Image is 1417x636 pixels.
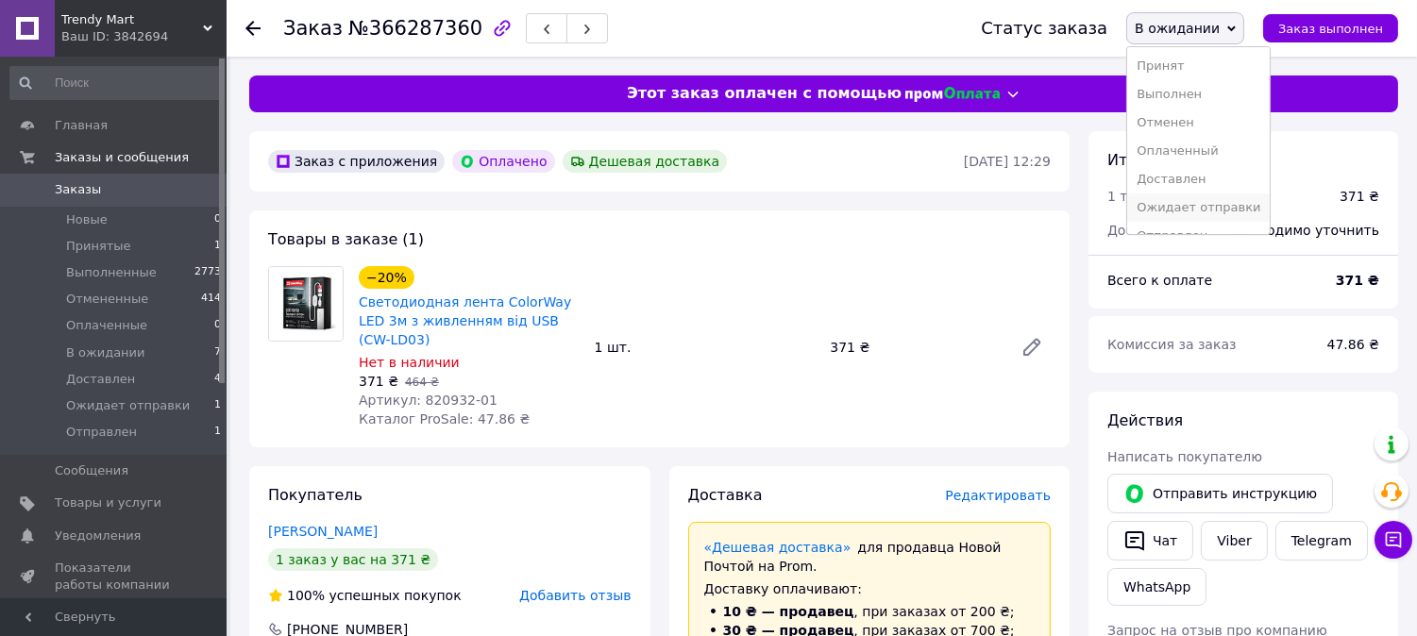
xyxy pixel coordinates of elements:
[66,238,131,255] span: Принятые
[245,19,261,38] div: Вернуться назад
[66,344,145,361] span: В ожидании
[61,28,227,45] div: Ваш ID: 3842694
[359,266,414,289] div: −20%
[704,602,1036,621] li: , при заказах от 200 ₴;
[1135,21,1220,36] span: В ожидании
[268,524,378,539] a: [PERSON_NAME]
[1127,222,1270,250] li: Отправлен
[1127,193,1270,222] li: Ожидает отправки
[287,588,325,603] span: 100%
[359,393,498,408] span: Артикул: 820932-01
[268,548,438,571] div: 1 заказ у вас на 371 ₴
[587,334,823,360] div: 1 шт.
[723,604,854,619] span: 10 ₴ — продавец
[563,150,728,173] div: Дешевая доставка
[55,560,175,594] span: Показатели работы компании
[704,540,852,555] a: «Дешевая доставка»
[214,344,221,361] span: 7
[359,294,571,347] a: Светодиодная лента ColorWay LED 3м з живленням від USB (CW-LD03)
[981,19,1107,38] div: Статус заказа
[66,264,157,281] span: Выполненные
[283,17,343,40] span: Заказ
[704,538,1036,576] div: для продавца Новой Почтой на Prom.
[55,494,161,511] span: Товары и услуги
[214,238,221,255] span: 1
[1375,521,1412,559] button: Чат с покупателем
[55,462,128,479] span: Сообщения
[1263,14,1398,42] button: Заказ выполнен
[1340,187,1379,206] div: 371 ₴
[9,66,223,100] input: Поиск
[704,579,1036,598] div: Доставку оплачивают:
[55,181,101,198] span: Заказы
[55,527,141,544] span: Уведомления
[55,117,108,134] span: Главная
[214,211,221,228] span: 0
[519,588,631,603] span: Добавить отзыв
[359,411,530,427] span: Каталог ProSale: 47.86 ₴
[268,230,424,248] span: Товары в заказе (1)
[1013,328,1051,366] a: Редактировать
[214,317,221,334] span: 0
[66,397,190,414] span: Ожидает отправки
[201,291,221,308] span: 414
[1127,137,1270,165] li: Оплаченный
[822,334,1005,360] div: 371 ₴
[688,486,763,504] span: Доставка
[1107,223,1172,238] span: Доставка
[1107,521,1193,561] button: Чат
[268,150,445,173] div: Заказ с приложения
[269,267,343,341] img: Светодиодная лента ColorWay LED 3м з живленням від USB (CW-LD03)
[61,11,203,28] span: Trendy Mart
[1107,273,1212,288] span: Всего к оплате
[1127,109,1270,137] li: Отменен
[1127,52,1270,80] li: Принят
[1107,151,1154,169] span: Итого
[1127,165,1270,193] li: Доставлен
[405,376,439,389] span: 464 ₴
[55,149,189,166] span: Заказы и сообщения
[1107,568,1206,606] a: WhatsApp
[214,424,221,441] span: 1
[1107,411,1183,429] span: Действия
[964,154,1051,169] time: [DATE] 12:29
[1275,521,1368,561] a: Telegram
[1107,474,1333,513] button: Отправить инструкцию
[945,488,1051,503] span: Редактировать
[66,371,135,388] span: Доставлен
[268,486,363,504] span: Покупатель
[194,264,221,281] span: 2773
[66,317,147,334] span: Оплаченные
[452,150,554,173] div: Оплачено
[66,424,137,441] span: Отправлен
[214,371,221,388] span: 4
[66,211,108,228] span: Новые
[268,586,462,605] div: успешных покупок
[359,355,460,370] span: Нет в наличии
[348,17,482,40] span: №366287360
[1127,80,1270,109] li: Выполнен
[1214,209,1391,251] div: Необходимо уточнить
[1336,273,1379,288] b: 371 ₴
[214,397,221,414] span: 1
[66,291,148,308] span: Отмененные
[627,83,902,105] span: Этот заказ оплачен с помощью
[1107,449,1262,464] span: Написать покупателю
[1327,337,1379,352] span: 47.86 ₴
[1107,337,1237,352] span: Комиссия за заказ
[359,374,398,389] span: 371 ₴
[1201,521,1267,561] a: Viber
[1107,189,1160,204] span: 1 товар
[1278,22,1383,36] span: Заказ выполнен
